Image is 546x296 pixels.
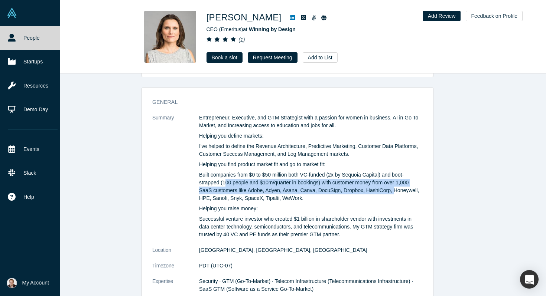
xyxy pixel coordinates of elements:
[22,279,49,287] span: My Account
[199,246,423,254] dd: [GEOGRAPHIC_DATA], [GEOGRAPHIC_DATA], [GEOGRAPHIC_DATA]
[199,171,423,202] p: Built companies from $0 to $50 million both VC-funded (2x by Sequoia Capital) and boot-strapped (...
[249,26,296,32] a: Winning by Design
[199,278,413,292] span: Security · GTM (Go-To-Market) · Telecom Infrastructure (Telecommunications Infrastructure) · SaaS...
[199,161,423,168] p: Helping you find product market fit and go to market fit:
[199,114,423,129] p: Entrepreneur, Executive, and GTM Strategist with a passion for women in business, AI in Go To Mar...
[199,215,423,239] p: Successful venture investor who created $1 billion in shareholder vendor with investments in data...
[238,37,245,43] i: ( 1 )
[7,278,49,288] button: My Account
[199,142,423,158] p: I've helped to define the Revenue Architecture, Predictive Marketing, Customer Data Platforms, Cu...
[152,98,412,106] h3: General
[23,193,34,201] span: Help
[199,205,423,213] p: Helping you raise money:
[7,8,17,18] img: Alchemist Vault Logo
[303,52,338,63] button: Add to List
[466,11,523,21] button: Feedback on Profile
[248,52,298,63] button: Request Meeting
[152,262,199,277] dt: Timezone
[152,246,199,262] dt: Location
[207,26,296,32] span: CEO (Emeritus) at
[199,132,423,140] p: Helping you define markets:
[207,52,243,63] a: Book a slot
[152,114,199,246] dt: Summary
[199,262,423,270] dd: PDT (UTC-07)
[7,278,17,288] img: Alex Shevelenko's Account
[207,11,282,24] h1: [PERSON_NAME]
[423,11,461,21] button: Add Review
[144,11,196,63] img: Dominique Levin's Profile Image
